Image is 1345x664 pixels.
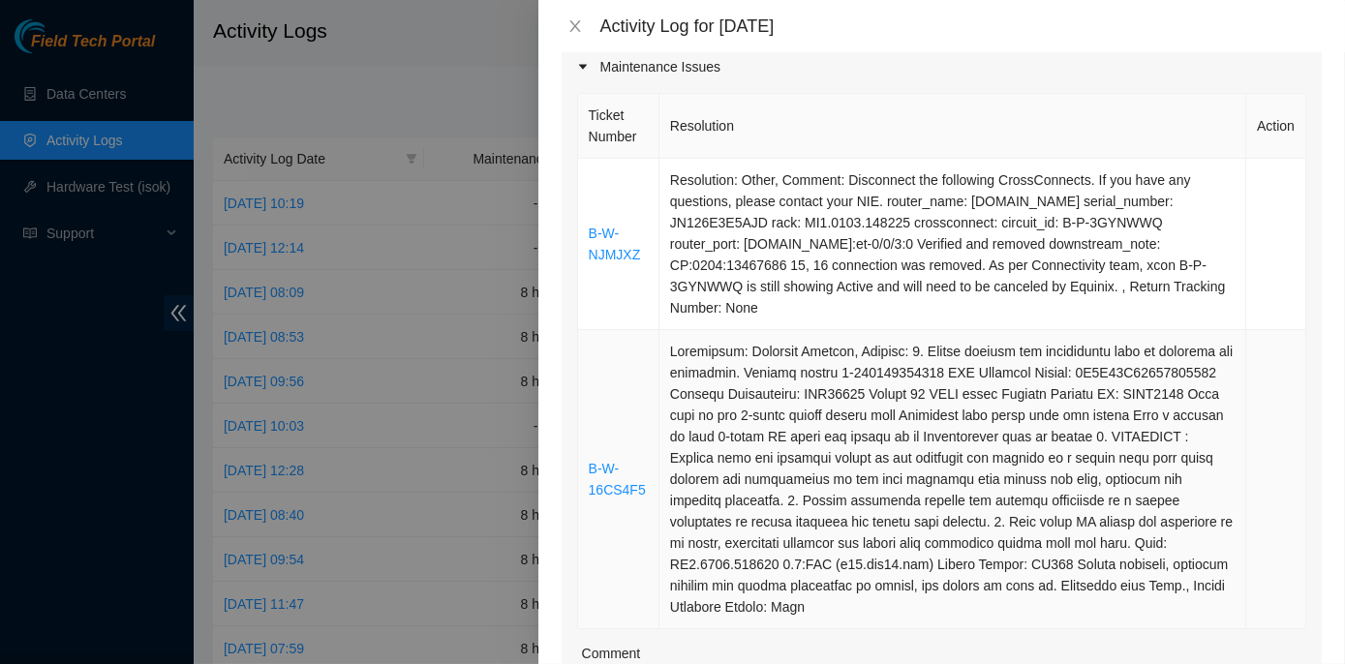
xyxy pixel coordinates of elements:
[659,159,1246,330] td: Resolution: Other, Comment: Disconnect the following CrossConnects. If you have any questions, pl...
[562,17,589,36] button: Close
[659,330,1246,629] td: Loremipsum: Dolorsit Ametcon, Adipisc: 9. Elitse doeiusm tem incididuntu labo et dolorema ali eni...
[600,15,1322,37] div: Activity Log for [DATE]
[567,18,583,34] span: close
[578,94,659,159] th: Ticket Number
[562,45,1322,89] div: Maintenance Issues
[1246,94,1306,159] th: Action
[577,61,589,73] span: caret-right
[659,94,1246,159] th: Resolution
[589,226,641,262] a: B-W-NJMJXZ
[582,643,641,664] label: Comment
[589,461,646,498] a: B-W-16CS4F5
